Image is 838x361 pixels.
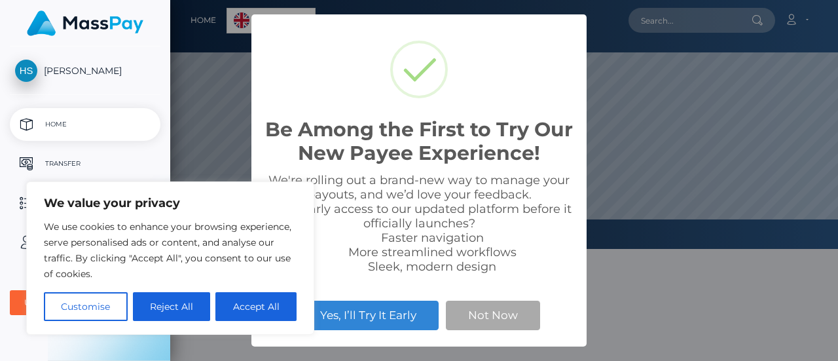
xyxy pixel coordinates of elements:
[26,181,314,335] div: We value your privacy
[291,231,574,245] li: Faster navigation
[10,290,160,315] button: User Agreements
[15,115,155,134] p: Home
[291,259,574,274] li: Sleek, modern design
[44,292,128,321] button: Customise
[215,292,297,321] button: Accept All
[44,219,297,282] p: We use cookies to enhance your browsing experience, serve personalised ads or content, and analys...
[15,233,155,252] p: User Profile
[44,195,297,211] p: We value your privacy
[15,154,155,174] p: Transfer
[10,65,160,77] span: [PERSON_NAME]
[27,10,143,36] img: MassPay
[133,292,211,321] button: Reject All
[264,118,574,165] h2: Be Among the First to Try Our New Payee Experience!
[291,245,574,259] li: More streamlined workflows
[298,301,439,330] button: Yes, I’ll Try It Early
[15,193,155,213] p: History
[24,297,132,308] div: User Agreements
[446,301,540,330] button: Not Now
[264,173,574,274] div: We're rolling out a brand-new way to manage your payouts, and we’d love your feedback. Want early...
